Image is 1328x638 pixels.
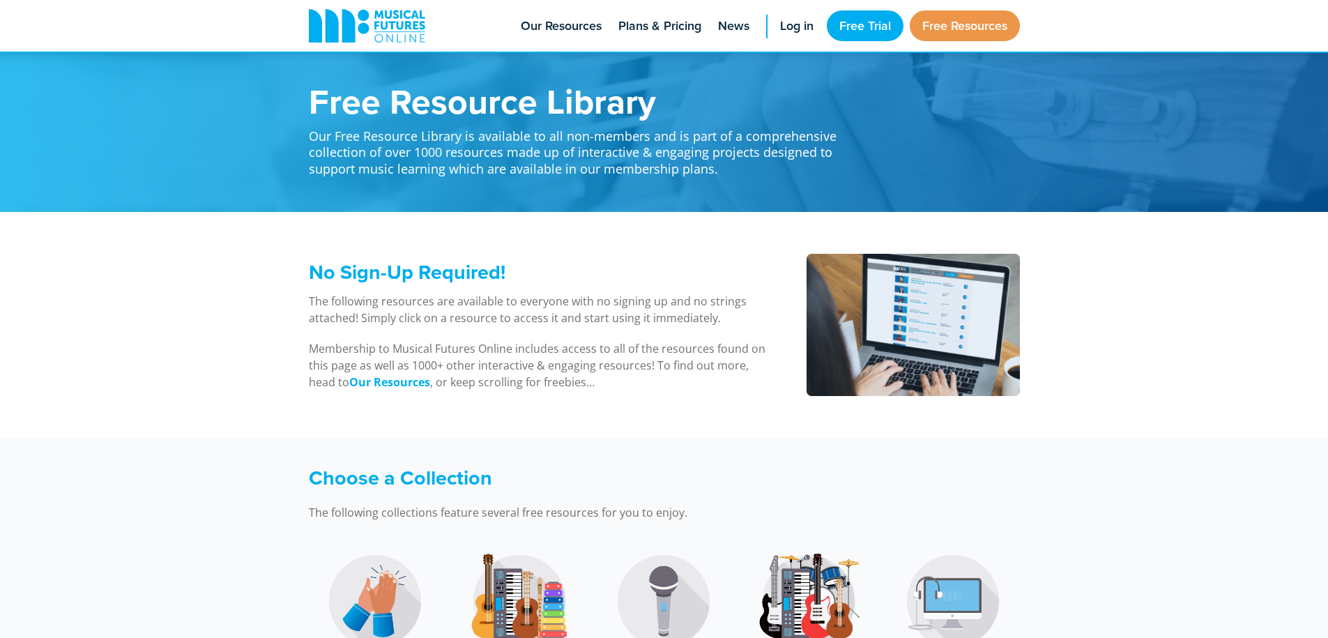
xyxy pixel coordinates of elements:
span: Log in [780,17,814,36]
h1: Free Resource Library [309,84,853,119]
span: Our Resources [521,17,602,36]
a: Free Trial [827,10,903,41]
a: Our Resources [349,374,430,390]
a: Free Resources [910,10,1020,41]
p: The following collections feature several free resources for you to enjoy. [309,504,853,521]
h3: Choose a Collection [309,466,853,490]
span: No Sign-Up Required! [309,257,505,287]
p: The following resources are available to everyone with no signing up and no strings attached! Sim... [309,293,771,326]
span: News [718,17,749,36]
p: Membership to Musical Futures Online includes access to all of the resources found on this page a... [309,340,771,390]
span: Plans & Pricing [618,17,701,36]
p: Our Free Resource Library is available to all non-members and is part of a comprehensive collecti... [309,119,853,177]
